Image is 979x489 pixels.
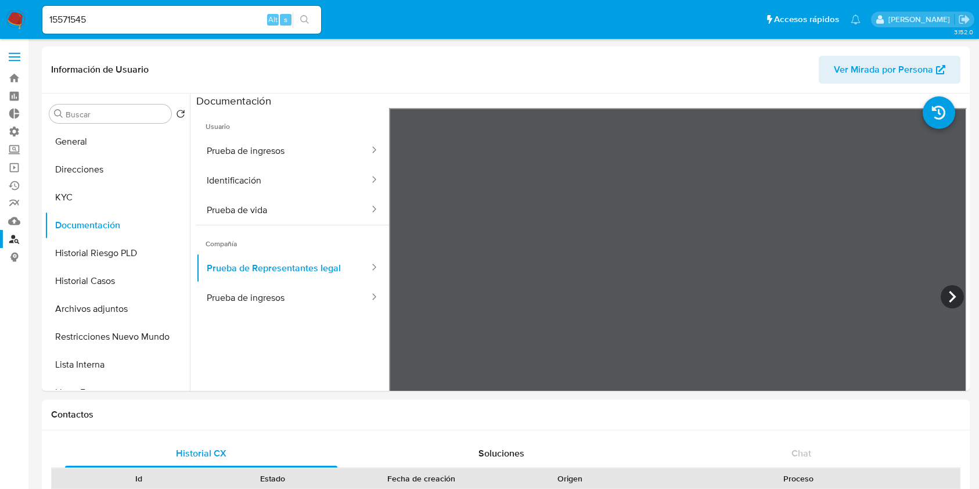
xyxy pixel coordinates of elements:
span: Chat [791,447,811,460]
div: Proceso [645,473,952,484]
p: ignacio.bagnardi@mercadolibre.com [888,14,954,25]
input: Buscar [66,109,167,120]
span: Ver Mirada por Persona [834,56,933,84]
button: General [45,128,190,156]
span: s [284,14,287,25]
button: Documentación [45,211,190,239]
div: Estado [214,473,332,484]
button: Historial Casos [45,267,190,295]
button: Direcciones [45,156,190,184]
a: Salir [958,13,970,26]
button: Ver Mirada por Persona [819,56,960,84]
input: Buscar usuario o caso... [42,12,321,27]
span: Soluciones [478,447,524,460]
button: KYC [45,184,190,211]
a: Notificaciones [851,15,861,24]
div: Id [80,473,198,484]
span: Alt [268,14,278,25]
span: Historial CX [176,447,226,460]
button: search-icon [293,12,316,28]
button: Lista Interna [45,351,190,379]
button: Restricciones Nuevo Mundo [45,323,190,351]
div: Fecha de creación [348,473,495,484]
button: Archivos adjuntos [45,295,190,323]
button: Volver al orden por defecto [176,109,185,122]
h1: Contactos [51,409,960,420]
h1: Información de Usuario [51,64,149,75]
div: Origen [511,473,629,484]
button: Buscar [54,109,63,118]
span: Accesos rápidos [774,13,839,26]
button: Listas Externas [45,379,190,407]
button: Historial Riesgo PLD [45,239,190,267]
